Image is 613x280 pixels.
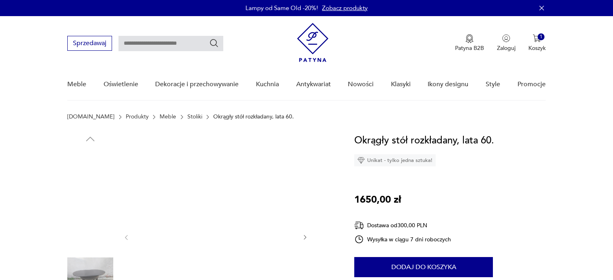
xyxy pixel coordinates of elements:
a: Dekoracje i przechowywanie [155,69,239,100]
img: Patyna - sklep z meblami i dekoracjami vintage [297,23,328,62]
img: Zdjęcie produktu Okrągły stół rozkładany, lata 60. [67,149,113,195]
a: Sprzedawaj [67,41,112,47]
button: Dodaj do koszyka [354,257,493,277]
img: Ikona koszyka [533,34,541,42]
p: Lampy od Same Old -20%! [245,4,318,12]
img: Ikona medalu [465,34,474,43]
div: Dostawa od 300,00 PLN [354,220,451,230]
p: Patyna B2B [455,44,484,52]
a: Klasyki [391,69,411,100]
button: 1Koszyk [528,34,546,52]
button: Sprzedawaj [67,36,112,51]
img: Ikona diamentu [357,157,365,164]
a: Antykwariat [296,69,331,100]
img: Ikona dostawy [354,220,364,230]
button: Patyna B2B [455,34,484,52]
div: Wysyłka w ciągu 7 dni roboczych [354,234,451,244]
a: Ikona medaluPatyna B2B [455,34,484,52]
a: Oświetlenie [104,69,138,100]
img: Zdjęcie produktu Okrągły stół rozkładany, lata 60. [67,201,113,247]
a: Meble [67,69,86,100]
a: Meble [160,114,176,120]
a: Style [486,69,500,100]
p: Koszyk [528,44,546,52]
a: Zobacz produkty [322,4,368,12]
div: 1 [538,33,544,40]
a: Stoliki [187,114,202,120]
a: Promocje [517,69,546,100]
p: Okrągły stół rozkładany, lata 60. [213,114,294,120]
a: Nowości [348,69,374,100]
a: Ikony designu [428,69,468,100]
div: Unikat - tylko jedna sztuka! [354,154,436,166]
p: Zaloguj [497,44,515,52]
a: [DOMAIN_NAME] [67,114,114,120]
a: Produkty [126,114,149,120]
button: Zaloguj [497,34,515,52]
img: Ikonka użytkownika [502,34,510,42]
button: Szukaj [209,38,219,48]
h1: Okrągły stół rozkładany, lata 60. [354,133,494,148]
a: Kuchnia [256,69,279,100]
p: 1650,00 zł [354,192,401,207]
